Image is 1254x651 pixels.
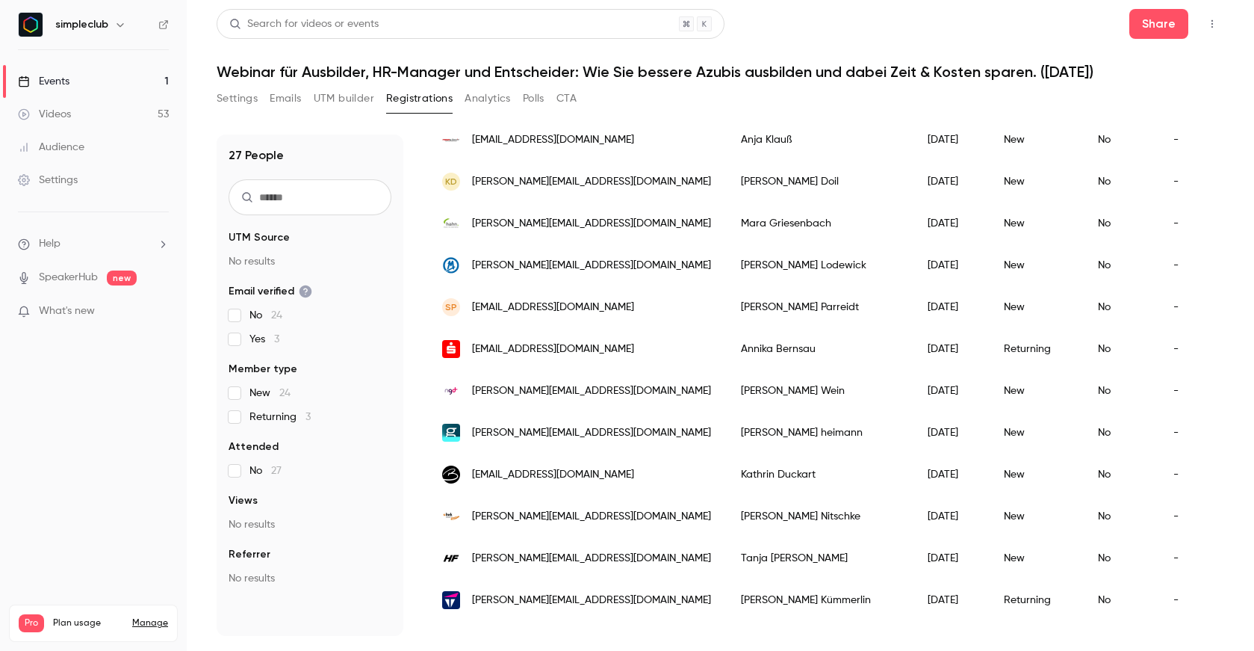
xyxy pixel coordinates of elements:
div: Tanja [PERSON_NAME] [726,537,913,579]
div: [DATE] [913,244,989,286]
button: Polls [523,87,544,111]
button: Emails [270,87,301,111]
img: gerresheimer.com [442,424,460,442]
img: hahn.cc [442,215,460,232]
div: Events [18,74,69,89]
h6: simpleclub [55,17,108,32]
div: [DATE] [913,328,989,370]
div: - [1158,412,1216,454]
div: [PERSON_NAME] Lodewick [726,244,913,286]
div: New [989,119,1083,161]
div: No [1083,119,1158,161]
div: Videos [18,107,71,122]
div: [DATE] [913,286,989,328]
p: No results [229,254,391,269]
div: Search for videos or events [229,16,379,32]
div: New [989,412,1083,454]
span: Help [39,236,60,252]
div: - [1158,454,1216,496]
li: help-dropdown-opener [18,236,169,252]
p: No results [229,517,391,532]
div: No [1083,496,1158,537]
div: No [1083,328,1158,370]
div: [PERSON_NAME] Wein [726,370,913,412]
span: 3 [274,334,279,345]
button: Registrations [386,87,453,111]
img: bbw-nms.de [442,382,460,400]
span: 24 [271,310,282,321]
div: Mara Griesenbach [726,203,913,244]
div: [DATE] [913,370,989,412]
div: New [989,286,1083,328]
span: Referrer [229,547,270,562]
span: new [107,271,137,286]
span: 3 [305,412,311,422]
div: - [1158,203,1216,244]
img: simpleclub [19,13,43,37]
div: No [1083,203,1158,244]
div: New [989,454,1083,496]
span: No [249,308,282,323]
img: brommenschenkel-gmbh.de [442,466,460,484]
div: [DATE] [913,203,989,244]
h1: Webinar für Ausbilder, HR-Manager und Entscheider: Wie Sie bessere Azubis ausbilden und dabei Zei... [217,63,1224,81]
span: 27 [271,466,282,476]
span: [PERSON_NAME][EMAIL_ADDRESS][DOMAIN_NAME] [472,551,711,567]
div: No [1083,412,1158,454]
div: Kathrin Duckart [726,454,913,496]
p: No results [229,571,391,586]
span: Returning [249,410,311,425]
span: [PERSON_NAME][EMAIL_ADDRESS][DOMAIN_NAME] [472,383,711,399]
div: Annika Bernsau [726,328,913,370]
span: 24 [279,388,291,398]
span: Pro [19,614,44,632]
img: hofmann-foerdertechnik.com [442,549,460,567]
img: gentil-gmbh.de [442,633,460,651]
div: - [1158,286,1216,328]
span: [PERSON_NAME][EMAIL_ADDRESS][DOMAIN_NAME] [472,174,711,190]
span: What's new [39,303,95,319]
a: Manage [132,617,168,629]
span: [PERSON_NAME][EMAIL_ADDRESS][DOMAIN_NAME] [472,425,711,441]
div: No [1083,537,1158,579]
div: [PERSON_NAME] Kümmerlin [726,579,913,621]
div: New [989,203,1083,244]
div: Settings [18,173,78,188]
span: [EMAIL_ADDRESS][DOMAIN_NAME] [472,132,634,148]
div: - [1158,579,1216,621]
button: Settings [217,87,258,111]
div: Anja Klauß [726,119,913,161]
div: [DATE] [913,412,989,454]
div: No [1083,454,1158,496]
div: [PERSON_NAME] Nitschke [726,496,913,537]
span: Views [229,493,258,508]
div: Audience [18,140,84,155]
div: [DATE] [913,454,989,496]
span: Plan usage [53,617,123,629]
div: [PERSON_NAME] Parreidt [726,286,913,328]
img: hwk-schwaben.de [442,507,460,525]
span: KD [445,175,457,188]
span: No [249,463,282,478]
div: New [989,244,1083,286]
span: Yes [249,332,279,347]
span: [PERSON_NAME][EMAIL_ADDRESS][DOMAIN_NAME] [472,258,711,274]
span: [PERSON_NAME][EMAIL_ADDRESS][DOMAIN_NAME] [472,509,711,525]
div: New [989,496,1083,537]
button: Analytics [465,87,511,111]
div: New [989,537,1083,579]
div: [DATE] [913,119,989,161]
span: [EMAIL_ADDRESS][DOMAIN_NAME] [472,300,634,315]
button: CTA [556,87,577,111]
div: - [1158,161,1216,203]
div: [DATE] [913,579,989,621]
iframe: Noticeable Trigger [151,305,169,318]
div: [DATE] [913,496,989,537]
span: [EMAIL_ADDRESS][DOMAIN_NAME] [472,467,634,483]
span: UTM Source [229,230,290,245]
section: facet-groups [229,230,391,586]
div: Returning [989,579,1083,621]
div: [PERSON_NAME] Doil [726,161,913,203]
h1: 27 People [229,146,284,164]
img: tria-technologies.com [442,591,460,609]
